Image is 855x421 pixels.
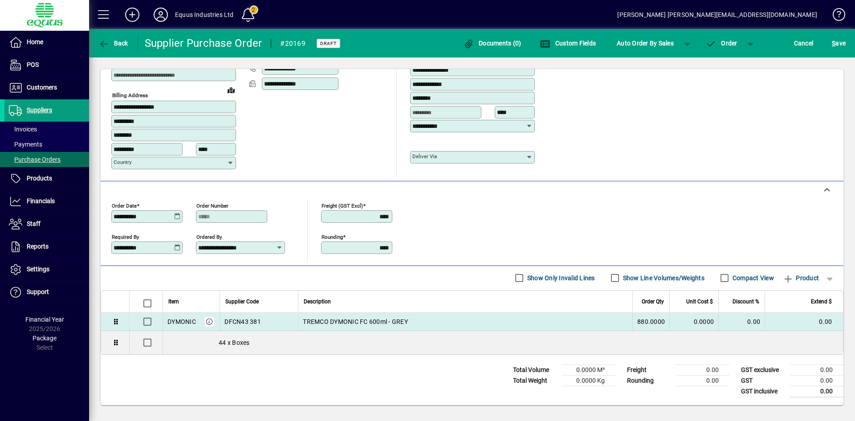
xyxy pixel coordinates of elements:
[280,37,305,51] div: #20169
[737,364,790,375] td: GST exclusive
[27,197,55,204] span: Financials
[4,77,89,99] a: Customers
[27,84,57,91] span: Customers
[224,83,238,97] a: View on map
[89,35,138,51] app-page-header-button: Back
[811,297,832,307] span: Extend $
[4,168,89,190] a: Products
[320,41,337,46] span: Draft
[783,271,819,285] span: Product
[163,331,843,354] div: 44 x Boxes
[96,35,130,51] button: Back
[4,31,89,53] a: Home
[765,313,843,331] td: 0.00
[562,375,615,386] td: 0.0000 Kg
[826,2,844,31] a: Knowledge Base
[9,126,37,133] span: Invoices
[27,288,49,295] span: Support
[114,159,131,165] mat-label: Country
[525,274,595,282] label: Show Only Invalid Lines
[790,375,843,386] td: 0.00
[830,35,848,51] button: Save
[118,7,147,23] button: Add
[701,35,742,51] button: Order
[621,274,704,282] label: Show Line Volumes/Weights
[790,386,843,397] td: 0.00
[676,364,729,375] td: 0.00
[4,54,89,76] a: POS
[686,297,713,307] span: Unit Cost $
[27,106,52,114] span: Suppliers
[112,233,139,240] mat-label: Required by
[509,375,562,386] td: Total Weight
[4,152,89,167] a: Purchase Orders
[737,375,790,386] td: GST
[9,156,61,163] span: Purchase Orders
[778,270,823,286] button: Product
[669,313,718,331] td: 0.0000
[4,258,89,281] a: Settings
[509,364,562,375] td: Total Volume
[27,266,49,273] span: Settings
[4,236,89,258] a: Reports
[4,190,89,213] a: Financials
[33,335,57,342] span: Package
[196,202,228,208] mat-label: Order number
[706,40,737,47] span: Order
[464,40,521,47] span: Documents (0)
[790,364,843,375] td: 0.00
[832,40,835,47] span: S
[718,313,765,331] td: 0.00
[623,364,676,375] td: Freight
[147,7,175,23] button: Profile
[562,364,615,375] td: 0.0000 M³
[4,122,89,137] a: Invoices
[27,175,52,182] span: Products
[27,38,43,45] span: Home
[733,297,759,307] span: Discount %
[112,202,137,208] mat-label: Order date
[623,375,676,386] td: Rounding
[612,35,678,51] button: Auto Order By Sales
[167,317,196,326] div: DYMONIC
[322,233,343,240] mat-label: Rounding
[25,316,64,323] span: Financial Year
[617,36,674,50] span: Auto Order By Sales
[220,313,298,331] td: DFCN43 381
[832,36,846,50] span: ave
[225,297,259,307] span: Supplier Code
[642,297,664,307] span: Order Qty
[322,202,363,208] mat-label: Freight (GST excl)
[175,8,234,22] div: Equus Industries Ltd
[9,141,42,148] span: Payments
[676,375,729,386] td: 0.00
[540,40,596,47] span: Custom Fields
[303,317,408,326] span: TREMCO DYMONIC FC 600ml - GREY
[27,243,49,250] span: Reports
[737,386,790,397] td: GST inclusive
[4,137,89,152] a: Payments
[537,35,598,51] button: Custom Fields
[168,297,179,307] span: Item
[4,213,89,235] a: Staff
[617,8,817,22] div: [PERSON_NAME] [PERSON_NAME][EMAIL_ADDRESS][DOMAIN_NAME]
[27,220,41,227] span: Staff
[632,313,669,331] td: 880.0000
[794,36,814,50] span: Cancel
[145,36,262,50] div: Supplier Purchase Order
[461,35,524,51] button: Documents (0)
[792,35,816,51] button: Cancel
[98,40,128,47] span: Back
[27,61,39,68] span: POS
[304,297,331,307] span: Description
[731,274,774,282] label: Compact View
[196,233,222,240] mat-label: Ordered by
[412,153,437,159] mat-label: Deliver via
[4,281,89,303] a: Support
